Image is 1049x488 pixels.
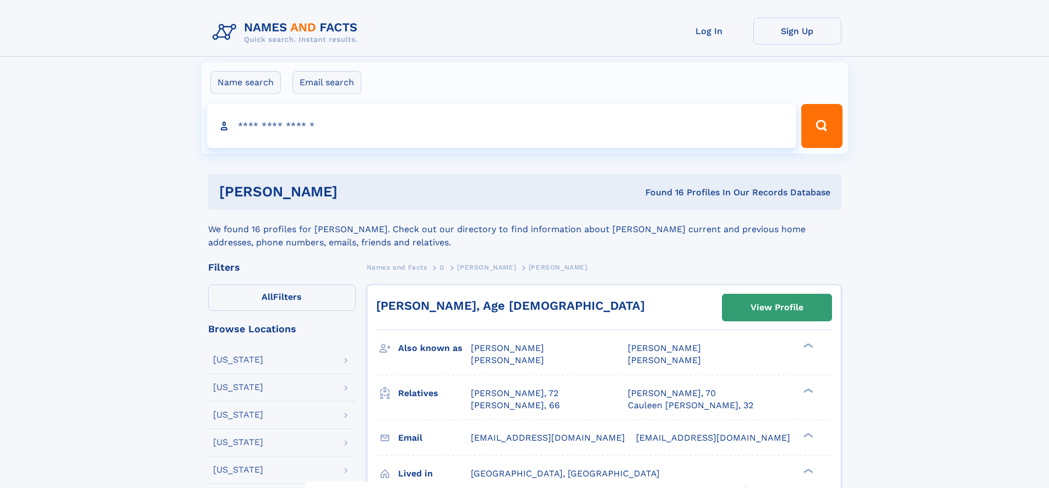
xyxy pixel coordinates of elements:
h3: Relatives [398,384,471,403]
a: [PERSON_NAME], 72 [471,387,558,399]
span: [PERSON_NAME] [628,343,701,353]
h3: Lived in [398,464,471,483]
span: [PERSON_NAME] [457,264,516,271]
div: View Profile [751,295,803,320]
div: ❯ [801,467,814,474]
div: ❯ [801,342,814,349]
a: [PERSON_NAME], 70 [628,387,716,399]
span: All [262,292,273,302]
div: Browse Locations [208,324,356,334]
span: [PERSON_NAME] [529,264,588,271]
button: Search Button [801,104,842,148]
div: ❯ [801,387,814,394]
a: [PERSON_NAME], Age [DEMOGRAPHIC_DATA] [376,299,645,312]
div: [US_STATE] [213,438,263,447]
img: Logo Names and Facts [208,18,367,47]
a: Sign Up [753,18,841,45]
span: [EMAIL_ADDRESS][DOMAIN_NAME] [471,432,625,443]
h1: [PERSON_NAME] [219,185,492,199]
h3: Email [398,429,471,447]
a: [PERSON_NAME] [457,260,516,274]
div: [US_STATE] [213,355,263,364]
div: Found 16 Profiles In Our Records Database [491,187,830,199]
span: G [439,264,445,271]
span: [GEOGRAPHIC_DATA], [GEOGRAPHIC_DATA] [471,468,660,479]
label: Email search [292,71,361,94]
a: G [439,260,445,274]
input: search input [207,104,797,148]
div: [US_STATE] [213,465,263,474]
a: View Profile [722,294,831,321]
span: [EMAIL_ADDRESS][DOMAIN_NAME] [636,432,790,443]
a: Log In [665,18,753,45]
div: ❯ [801,431,814,438]
a: Names and Facts [367,260,427,274]
div: [US_STATE] [213,383,263,392]
div: Filters [208,262,356,272]
span: [PERSON_NAME] [471,343,544,353]
span: [PERSON_NAME] [628,355,701,365]
a: [PERSON_NAME], 66 [471,399,560,412]
label: Filters [208,284,356,311]
h3: Also known as [398,339,471,358]
div: [US_STATE] [213,410,263,419]
a: Cauleen [PERSON_NAME], 32 [628,399,753,412]
div: We found 16 profiles for [PERSON_NAME]. Check out our directory to find information about [PERSON... [208,210,841,249]
label: Name search [210,71,281,94]
span: [PERSON_NAME] [471,355,544,365]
